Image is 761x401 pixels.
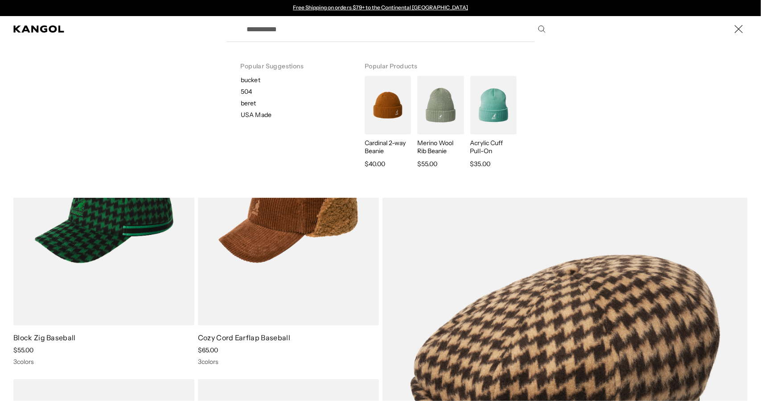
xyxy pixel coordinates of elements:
p: 504 [241,88,350,96]
img: Acrylic Cuff Pull-On [470,76,517,134]
p: USA Made [241,111,271,119]
p: Merino Wool Rib Beanie [417,139,464,155]
div: 1 of 2 [289,4,473,12]
h3: Popular Products [365,51,520,76]
a: Free Shipping on orders $79+ to the Continental [GEOGRAPHIC_DATA] [293,4,468,11]
a: USA Made [230,111,350,119]
slideshow-component: Announcement bar [289,4,473,12]
a: Acrylic Cuff Pull-On Acrylic Cuff Pull-On $35.00 [468,76,517,169]
div: Announcement [289,4,473,12]
h3: Popular Suggestions [241,51,336,76]
p: Cardinal 2-way Beanie [365,139,411,155]
img: Merino Wool Rib Beanie [417,76,464,134]
a: Cardinal 2-way Beanie Cardinal 2-way Beanie $40.00 [362,76,411,169]
span: $35.00 [470,159,490,169]
span: $40.00 [365,159,385,169]
button: Search here [538,25,546,33]
p: Acrylic Cuff Pull-On [470,139,517,155]
span: $55.00 [417,159,437,169]
p: beret [241,99,350,107]
p: bucket [241,76,350,84]
a: Kangol [13,25,65,33]
a: Merino Wool Rib Beanie Merino Wool Rib Beanie $55.00 [415,76,464,169]
button: Close [730,20,748,38]
img: Cardinal 2-way Beanie [365,76,411,134]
